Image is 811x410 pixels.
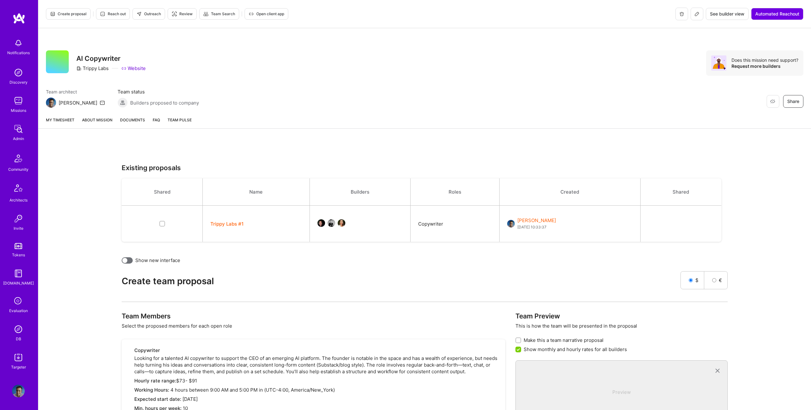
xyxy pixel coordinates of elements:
div: $ 73 - $ 91 [134,377,498,384]
span: Expected start date: [134,396,181,402]
span: Create proposal [50,11,86,17]
th: Roles [410,178,499,206]
p: Select the proposed members for each open role [122,323,505,329]
a: User Avatar [317,222,328,228]
img: guide book [12,267,25,280]
a: User Avatar [10,385,26,397]
a: About Mission [82,117,112,128]
a: Documents [120,117,145,128]
span: Outreach [137,11,161,17]
div: Tokens [12,252,25,258]
i: icon Mail [100,100,105,105]
button: Create proposal [46,8,91,20]
input: $ [689,278,693,282]
button: Open client app [245,8,288,20]
input: € [712,278,716,282]
div: [DOMAIN_NAME] [3,280,34,286]
div: 4 hours between in (UTC -4:00 , America/New_York ) [134,387,498,393]
button: Automated Reachout [751,8,803,20]
div: [PERSON_NAME] [517,217,556,230]
span: Review [172,11,193,17]
div: Notifications [7,49,30,56]
img: Community [11,151,26,166]
img: Invite [12,212,25,225]
span: Open client app [249,11,284,17]
span: 9:00 AM and 5:00 PM [210,387,259,393]
div: Missions [11,107,26,114]
i: icon Targeter [172,11,177,16]
p: This is how the team will be presented in the proposal [515,323,727,329]
span: Make this a team narrative proposal [524,337,603,343]
img: User Avatar [338,219,345,227]
span: Automated Reachout [755,11,799,17]
button: Team Search [199,8,239,20]
i: icon CompanyGray [76,66,81,71]
img: discovery [12,66,25,79]
th: Builders [310,178,410,206]
img: Skill Targeter [12,351,25,364]
img: Admin Search [12,323,25,336]
img: tokens [15,243,22,249]
img: User Avatar [317,219,325,227]
th: Name [203,178,310,206]
h3: Team Preview [515,312,727,320]
img: User Avatar [12,385,25,397]
h2: Create team proposal [122,276,680,286]
span: Share [787,98,799,105]
i: icon SelectionTeam [12,295,24,307]
span: Working Hours: [134,387,169,393]
div: Community [8,166,29,173]
i: icon EyeClosed [770,99,775,104]
a: My timesheet [46,117,74,128]
div: Request more builders [731,63,798,69]
a: FAQ [153,117,160,128]
i: icon CloseGray [714,367,721,375]
span: Team Search [203,11,235,17]
div: DB [16,336,21,342]
i: icon Proposal [50,11,55,16]
a: Website [121,65,146,72]
img: User Avatar [507,220,515,227]
img: teamwork [12,94,25,107]
span: Team architect [46,88,105,95]
th: Shared [122,178,203,206]
img: logo [13,13,25,24]
div: Architects [10,197,28,203]
div: Does this mission need support? [731,57,798,63]
span: $ [695,277,699,284]
img: Builders proposed to company [118,98,128,108]
span: Team Pulse [168,118,192,122]
div: Preview [526,389,717,406]
label: Show new interface [135,257,180,264]
th: Shared [640,178,721,206]
img: Team Architect [46,98,56,108]
div: Targeter [11,364,26,370]
a: Team Pulse [168,117,192,128]
a: User Avatar [338,222,348,228]
h3: Team Members [122,312,505,320]
div: Discovery [10,79,28,86]
button: Review [168,8,197,20]
h3: AI Copywriter [76,54,146,62]
span: € [719,277,722,284]
img: User Avatar [328,219,335,227]
span: Show monthly and hourly rates for all builders [524,346,627,353]
div: Evaluation [9,307,28,314]
img: Architects [11,182,26,197]
img: admin teamwork [12,123,25,135]
button: Outreach [132,8,165,20]
button: See builder view [706,8,749,20]
a: User Avatar [328,222,338,228]
div: [PERSON_NAME] [59,99,97,106]
img: Avatar [711,55,726,71]
h3: Existing proposals [122,164,728,172]
button: Reach out [96,8,130,20]
span: Documents [120,117,145,123]
span: Builders proposed to company [130,99,199,106]
div: Trippy Labs [76,65,109,72]
div: [DATE] [134,396,498,402]
img: bell [12,37,25,49]
a: User Avatar[PERSON_NAME][DATE] 10:33:37 [507,217,633,230]
button: Share [783,95,803,108]
a: Trippy Labs #1 [210,221,244,227]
